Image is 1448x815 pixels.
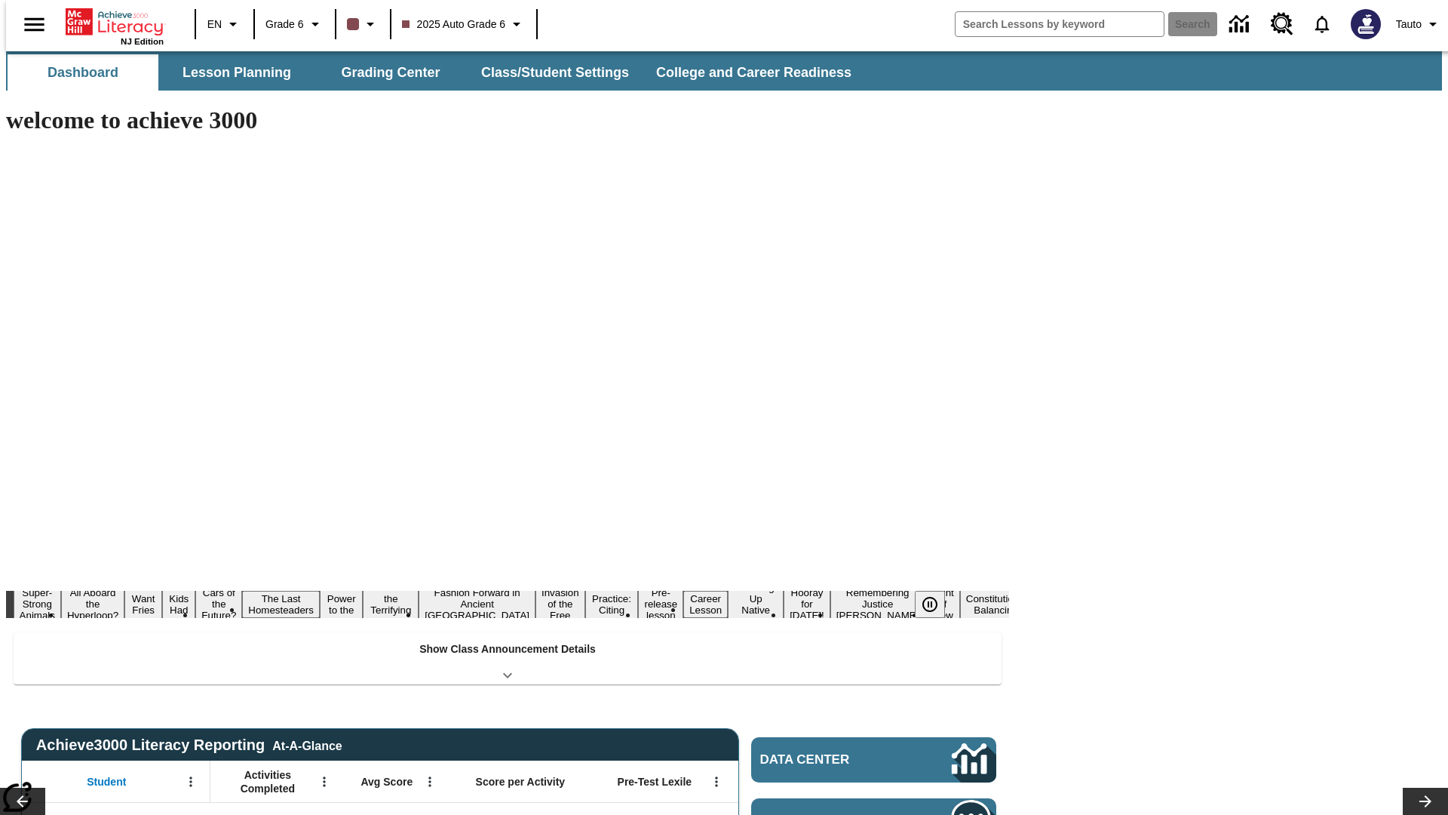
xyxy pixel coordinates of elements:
a: Data Center [751,737,996,783]
button: Slide 16 Remembering Justice O'Connor [830,585,925,623]
button: Open side menu [12,2,57,47]
button: Slide 10 The Invasion of the Free CD [535,574,585,635]
button: Slide 1 Super-Strong Animals [14,585,61,623]
div: Home [66,5,164,46]
span: EN [207,17,222,32]
button: Slide 8 Attack of the Terrifying Tomatoes [363,580,419,629]
button: Open Menu [313,770,336,793]
button: Class color is dark brown. Change class color [341,11,385,38]
span: Score per Activity [476,775,566,789]
button: Slide 2 All Aboard the Hyperloop? [61,585,124,623]
h1: welcome to achieve 3000 [6,106,1009,134]
a: Resource Center, Will open in new tab [1262,4,1302,45]
span: Achieve3000 Literacy Reporting [36,737,342,754]
button: Dashboard [8,54,158,91]
div: Pause [915,591,960,618]
div: Show Class Announcement Details [14,632,1002,684]
span: Avg Score [360,775,413,789]
input: search field [956,12,1164,36]
button: Language: EN, Select a language [201,11,249,38]
button: Slide 5 Cars of the Future? [195,585,242,623]
button: Slide 3 Do You Want Fries With That? [124,568,162,641]
button: Slide 6 The Last Homesteaders [242,591,320,618]
button: Profile/Settings [1390,11,1448,38]
button: Slide 7 Solar Power to the People [320,580,364,629]
button: Slide 9 Fashion Forward in Ancient Rome [419,585,535,623]
span: Pre-Test Lexile [618,775,692,789]
span: Activities Completed [218,768,318,795]
img: Avatar [1351,9,1381,39]
button: Grade: Grade 6, Select a grade [259,11,330,38]
button: Slide 12 Pre-release lesson [638,585,683,623]
button: Slide 15 Hooray for Constitution Day! [784,585,830,623]
div: SubNavbar [6,51,1442,91]
button: Open Menu [705,770,728,793]
div: SubNavbar [6,54,865,91]
button: Lesson Planning [161,54,312,91]
a: Notifications [1302,5,1342,44]
button: Open Menu [179,770,202,793]
button: Slide 18 The Constitution's Balancing Act [960,580,1032,629]
a: Data Center [1220,4,1262,45]
button: Select a new avatar [1342,5,1390,44]
button: College and Career Readiness [644,54,864,91]
button: Slide 13 Career Lesson [683,591,728,618]
span: Data Center [760,752,901,767]
span: 2025 Auto Grade 6 [402,17,506,32]
button: Class: 2025 Auto Grade 6, Select your class [396,11,532,38]
button: Lesson carousel, Next [1403,788,1448,815]
span: NJ Edition [121,37,164,46]
span: Grade 6 [265,17,304,32]
button: Pause [915,591,945,618]
button: Slide 11 Mixed Practice: Citing Evidence [585,580,639,629]
button: Slide 14 Cooking Up Native Traditions [728,580,784,629]
a: Home [66,7,164,37]
span: Tauto [1396,17,1422,32]
button: Open Menu [419,770,441,793]
button: Slide 4 Dirty Jobs Kids Had To Do [162,568,195,641]
button: Class/Student Settings [469,54,641,91]
div: At-A-Glance [272,737,342,753]
p: Show Class Announcement Details [419,641,596,657]
span: Student [87,775,126,789]
button: Grading Center [315,54,466,91]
